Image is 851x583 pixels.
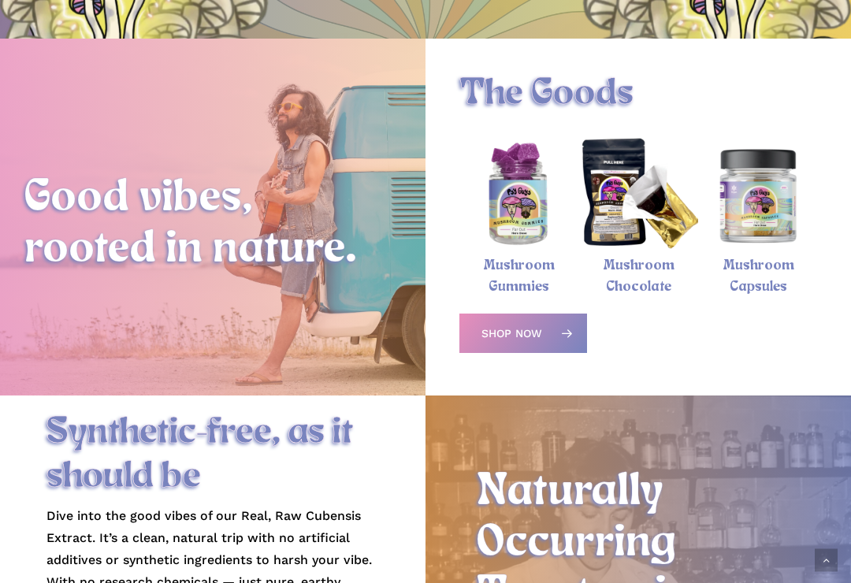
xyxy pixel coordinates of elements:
a: Psychedelic Mushroom Gummies [459,136,579,255]
a: Mushroom Capsules [723,258,794,295]
img: Psy Guys mushroom chocolate bar packaging and unwrapped bar [579,136,699,255]
a: Shop Now [459,314,587,353]
a: Mushroom Chocolate [603,258,674,295]
a: Mushroom Gummies [483,258,555,295]
h1: The Goods [459,72,818,117]
img: Blackberry hero dose magic mushroom gummies in a PsyGuys branded jar [459,136,579,255]
a: Magic Mushroom Chocolate Bar [579,136,699,255]
a: Magic Mushroom Capsules [698,136,818,255]
a: Back to top [815,549,838,572]
img: Psy Guys Mushroom Capsules, Hero Dose bottle [698,136,818,255]
span: Synthetic-free, as it should be [46,413,354,497]
h2: Good vibes, rooted in nature. [24,173,399,276]
span: Shop Now [481,325,542,341]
